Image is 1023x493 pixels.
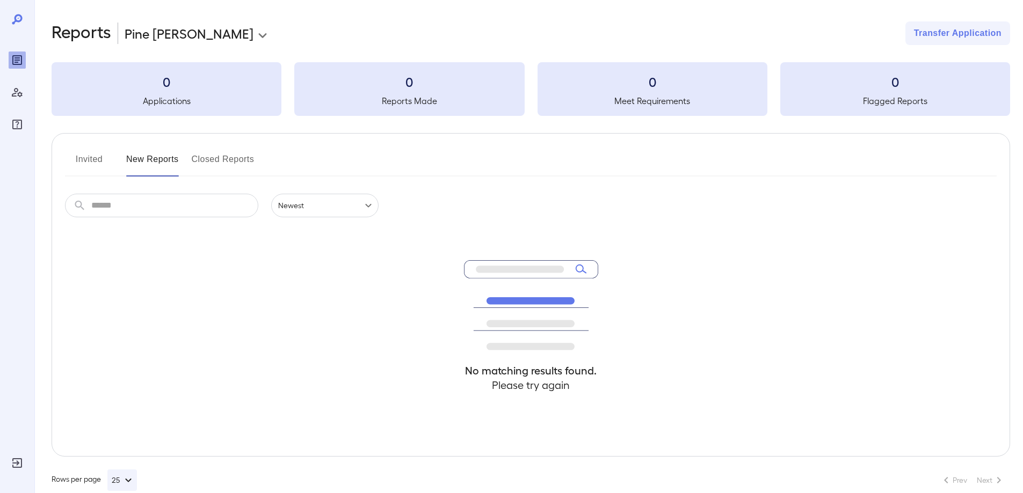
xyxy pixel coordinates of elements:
div: Rows per page [52,469,137,491]
h3: 0 [780,73,1010,90]
h3: 0 [538,73,767,90]
button: 25 [107,469,137,491]
h5: Flagged Reports [780,94,1010,107]
summary: 0Applications0Reports Made0Meet Requirements0Flagged Reports [52,62,1010,116]
h5: Applications [52,94,281,107]
p: Pine [PERSON_NAME] [125,25,253,42]
div: Manage Users [9,84,26,101]
h4: Please try again [464,378,598,392]
h3: 0 [294,73,524,90]
h5: Reports Made [294,94,524,107]
h5: Meet Requirements [538,94,767,107]
div: Newest [271,194,379,217]
div: FAQ [9,116,26,133]
h2: Reports [52,21,111,45]
div: Log Out [9,454,26,472]
h3: 0 [52,73,281,90]
button: Transfer Application [905,21,1010,45]
nav: pagination navigation [935,472,1010,489]
button: New Reports [126,151,179,176]
h4: No matching results found. [464,363,598,378]
button: Invited [65,151,113,176]
button: Closed Reports [192,151,255,176]
div: Reports [9,51,26,69]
